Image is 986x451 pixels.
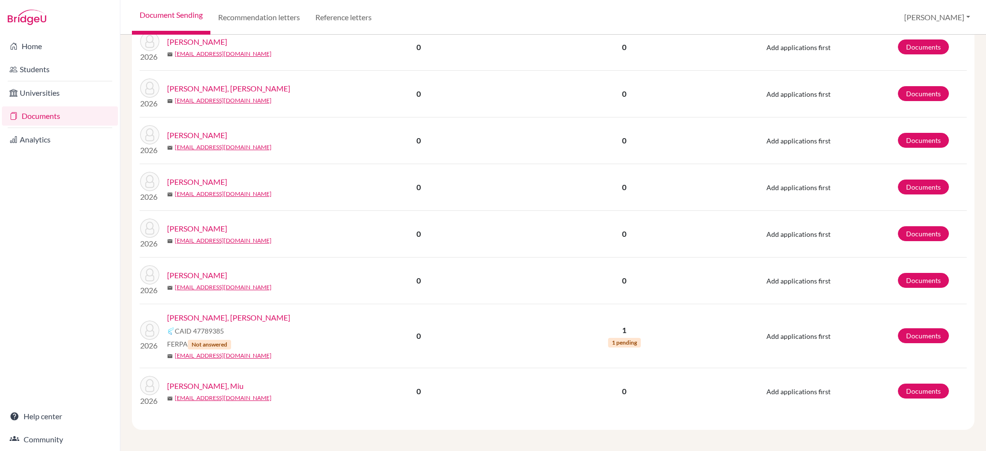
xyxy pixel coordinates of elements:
[167,36,227,48] a: [PERSON_NAME]
[175,394,272,402] a: [EMAIL_ADDRESS][DOMAIN_NAME]
[2,106,118,126] a: Documents
[175,283,272,292] a: [EMAIL_ADDRESS][DOMAIN_NAME]
[167,380,244,392] a: [PERSON_NAME], Miu
[167,98,173,104] span: mail
[506,324,743,336] p: 1
[766,332,830,340] span: Add applications first
[416,276,421,285] b: 0
[140,321,159,340] img: Wu, An-Chen
[175,143,272,152] a: [EMAIL_ADDRESS][DOMAIN_NAME]
[167,238,173,244] span: mail
[167,192,173,197] span: mail
[766,43,830,52] span: Add applications first
[506,386,743,397] p: 0
[898,39,949,54] a: Documents
[766,137,830,145] span: Add applications first
[140,32,159,51] img: Kuo, Nicole
[167,312,290,323] a: [PERSON_NAME], [PERSON_NAME]
[140,219,159,238] img: Tsai, Shih-Sheng
[506,275,743,286] p: 0
[140,78,159,98] img: Lin, Ho-Ting
[140,98,159,109] p: 2026
[167,83,290,94] a: [PERSON_NAME], [PERSON_NAME]
[175,190,272,198] a: [EMAIL_ADDRESS][DOMAIN_NAME]
[416,136,421,145] b: 0
[766,277,830,285] span: Add applications first
[167,339,231,349] span: FERPA
[8,10,46,25] img: Bridge-U
[898,180,949,194] a: Documents
[506,88,743,100] p: 0
[140,172,159,191] img: Sato, Hana
[175,236,272,245] a: [EMAIL_ADDRESS][DOMAIN_NAME]
[2,37,118,56] a: Home
[506,228,743,240] p: 0
[766,387,830,396] span: Add applications first
[140,238,159,249] p: 2026
[416,387,421,396] b: 0
[140,265,159,284] img: Wang, Yin-Cheng
[167,327,175,335] img: Common App logo
[140,144,159,156] p: 2026
[188,340,231,349] span: Not answered
[416,331,421,340] b: 0
[608,338,641,348] span: 1 pending
[167,176,227,188] a: [PERSON_NAME]
[2,430,118,449] a: Community
[416,182,421,192] b: 0
[175,50,272,58] a: [EMAIL_ADDRESS][DOMAIN_NAME]
[766,183,830,192] span: Add applications first
[898,226,949,241] a: Documents
[167,145,173,151] span: mail
[167,285,173,291] span: mail
[167,52,173,57] span: mail
[167,353,173,359] span: mail
[416,42,421,52] b: 0
[506,181,743,193] p: 0
[898,384,949,399] a: Documents
[140,340,159,351] p: 2026
[766,90,830,98] span: Add applications first
[175,351,272,360] a: [EMAIL_ADDRESS][DOMAIN_NAME]
[140,376,159,395] img: Yoshii, Miu
[140,125,159,144] img: Okumura, Marie
[175,326,224,336] span: CAID 47789385
[900,8,974,26] button: [PERSON_NAME]
[506,135,743,146] p: 0
[175,96,272,105] a: [EMAIL_ADDRESS][DOMAIN_NAME]
[140,284,159,296] p: 2026
[416,229,421,238] b: 0
[140,51,159,63] p: 2026
[167,396,173,401] span: mail
[898,133,949,148] a: Documents
[2,83,118,103] a: Universities
[167,223,227,234] a: [PERSON_NAME]
[506,41,743,53] p: 0
[898,273,949,288] a: Documents
[898,328,949,343] a: Documents
[416,89,421,98] b: 0
[167,129,227,141] a: [PERSON_NAME]
[2,407,118,426] a: Help center
[898,86,949,101] a: Documents
[167,270,227,281] a: [PERSON_NAME]
[2,130,118,149] a: Analytics
[140,191,159,203] p: 2026
[2,60,118,79] a: Students
[140,395,159,407] p: 2026
[766,230,830,238] span: Add applications first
